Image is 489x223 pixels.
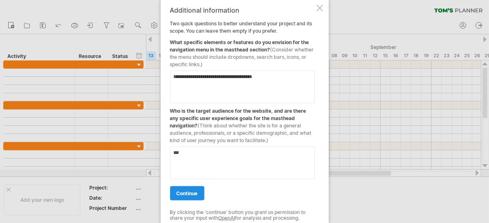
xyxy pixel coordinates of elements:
[170,103,315,144] div: Who is the target audience for the website, and are there any specific user experience goals for ...
[170,7,315,14] div: Additional information
[170,35,315,68] div: What specific elements or features do you envision for the navigation menu in the masthead section?
[170,47,314,67] span: (Consider whether the menu should include dropdowns, search bars, icons, or specific links.)
[219,215,235,221] a: OpenAI
[177,190,198,196] span: continue
[170,123,312,143] span: (Think about whether the site is for a general audience, professionals, or a specific demographic...
[170,7,315,217] div: Two quick questions to better understand your project and its scope. You can leave them empty if ...
[170,210,315,221] div: By clicking the 'continue' button you grant us permission to share your input with for analysis a...
[170,186,204,201] a: continue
